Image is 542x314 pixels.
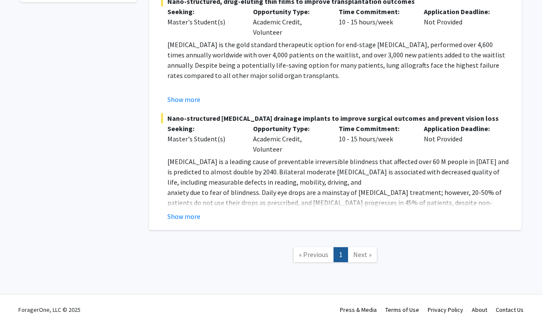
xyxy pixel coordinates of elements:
[247,123,332,154] div: Academic Credit, Volunteer
[293,247,334,262] a: Previous Page
[167,156,509,187] p: [MEDICAL_DATA] is a leading cause of preventable irreversible blindness that affected over 60 M p...
[167,123,240,134] p: Seeking:
[167,17,240,27] div: Master's Student(s)
[353,250,372,259] span: Next »
[253,6,326,17] p: Opportunity Type:
[339,123,411,134] p: Time Commitment:
[332,6,418,37] div: 10 - 15 hours/week
[167,187,509,249] p: anxiety due to fear of blindness. Daily eye drops are a mainstay of [MEDICAL_DATA] treatment; how...
[428,306,463,314] a: Privacy Policy
[340,306,377,314] a: Press & Media
[167,211,200,221] button: Show more
[334,247,348,262] a: 1
[247,6,332,37] div: Academic Credit, Volunteer
[332,123,418,154] div: 10 - 15 hours/week
[472,306,487,314] a: About
[167,134,240,144] div: Master's Student(s)
[167,39,509,81] p: [MEDICAL_DATA] is the gold standard therapeutic option for end-stage [MEDICAL_DATA], performed ov...
[339,6,411,17] p: Time Commitment:
[424,6,497,17] p: Application Deadline:
[253,123,326,134] p: Opportunity Type:
[424,123,497,134] p: Application Deadline:
[496,306,524,314] a: Contact Us
[161,113,509,123] span: Nano-structured [MEDICAL_DATA] drainage implants to improve surgical outcomes and prevent vision ...
[167,6,240,17] p: Seeking:
[385,306,419,314] a: Terms of Use
[299,250,328,259] span: « Previous
[417,6,503,37] div: Not Provided
[6,275,36,308] iframe: Chat
[149,239,521,273] nav: Page navigation
[348,247,377,262] a: Next Page
[167,94,200,105] button: Show more
[417,123,503,154] div: Not Provided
